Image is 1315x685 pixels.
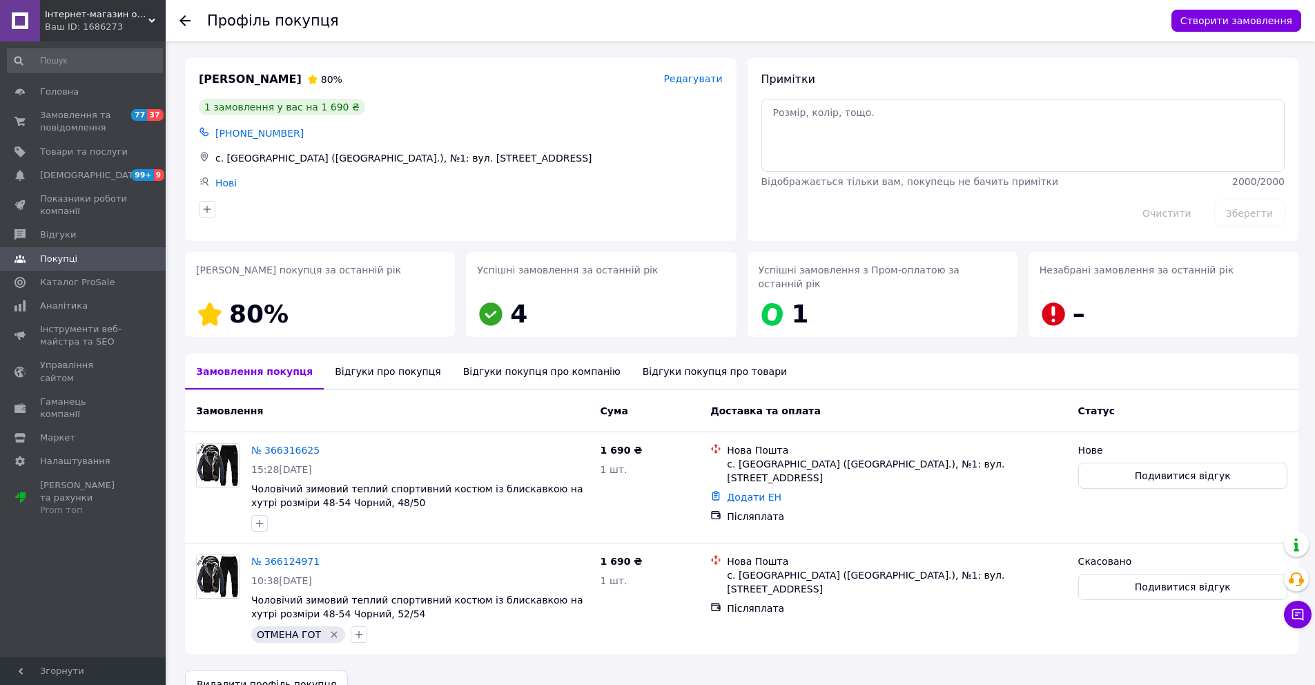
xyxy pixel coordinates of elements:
div: с. [GEOGRAPHIC_DATA] ([GEOGRAPHIC_DATA].), №1: вул. [STREET_ADDRESS] [727,457,1066,485]
span: Примітки [761,73,815,86]
a: Фото товару [196,554,240,599]
span: Покупці [40,253,77,265]
span: Відгуки [40,229,76,241]
span: Товари та послуги [40,146,128,158]
span: 1 шт. [601,464,627,475]
a: Додати ЕН [727,492,781,503]
span: – [1073,300,1085,328]
span: 4 [510,300,527,328]
a: Фото товару [196,443,240,488]
span: 9 [154,169,165,181]
div: Відгуки покупця про товари [632,354,798,389]
span: Замовлення [196,405,263,416]
div: Нова Пошта [727,443,1066,457]
h1: Профіль покупця [207,12,339,29]
button: Подивитися відгук [1078,574,1287,600]
span: 1 [792,300,809,328]
a: Нові [215,177,237,189]
div: 1 замовлення у вас на 1 690 ₴ [199,99,365,115]
span: Редагувати [663,73,722,84]
span: 37 [147,109,163,121]
span: 15:28[DATE] [251,464,312,475]
span: Каталог ProSale [40,276,115,289]
span: Налаштування [40,455,110,467]
span: [PERSON_NAME] [199,72,302,88]
span: [PERSON_NAME] покупця за останній рік [196,264,401,276]
span: [PERSON_NAME] та рахунки [40,479,128,517]
span: Інструменти веб-майстра та SEO [40,323,128,348]
div: Відгуки покупця про компанію [452,354,632,389]
div: Ваш ID: 1686273 [45,21,166,33]
span: Аналітика [40,300,88,312]
a: Чоловічий зимовий теплий спортивний костюм із блискавкою на хутрі розміри 48-54 Чорний, 52/54 [251,595,583,619]
span: Подивитися відгук [1135,580,1231,594]
span: Управління сайтом [40,359,128,384]
svg: Видалити мітку [329,629,340,640]
span: Гаманець компанії [40,396,128,421]
input: Пошук [7,48,163,73]
div: Післяплата [727,510,1066,523]
div: с. [GEOGRAPHIC_DATA] ([GEOGRAPHIC_DATA].), №1: вул. [STREET_ADDRESS] [727,568,1066,596]
div: Нове [1078,443,1287,457]
span: 1 690 ₴ [601,556,643,567]
button: Створити замовлення [1171,10,1301,32]
div: Відгуки про покупця [324,354,451,389]
div: Замовлення покупця [185,354,324,389]
div: Prom топ [40,504,128,517]
button: Подивитися відгук [1078,463,1287,489]
span: Подивитися відгук [1135,469,1231,483]
span: Замовлення та повідомлення [40,109,128,134]
span: Показники роботи компанії [40,193,128,218]
div: Післяплата [727,601,1066,615]
span: Інтернет-магазин одягу та взуття KedON [45,8,148,21]
img: Фото товару [197,555,240,598]
div: Нова Пошта [727,554,1066,568]
span: Cума [601,405,628,416]
span: 2000 / 2000 [1232,176,1285,187]
span: Доставка та оплата [710,405,821,416]
a: № 366124971 [251,556,320,567]
span: Маркет [40,432,75,444]
span: 99+ [131,169,154,181]
span: 80% [229,300,289,328]
div: Скасовано [1078,554,1287,568]
button: Чат з покупцем [1284,601,1312,628]
span: [PHONE_NUMBER] [215,128,304,139]
span: Успішні замовлення за останній рік [477,264,658,276]
span: Статус [1078,405,1115,416]
span: 10:38[DATE] [251,575,312,586]
span: 1 шт. [601,575,627,586]
span: 77 [131,109,147,121]
span: ОТМЕНА ГОТ [257,629,321,640]
span: [DEMOGRAPHIC_DATA] [40,169,142,182]
span: 1 690 ₴ [601,445,643,456]
div: с. [GEOGRAPHIC_DATA] ([GEOGRAPHIC_DATA].), №1: вул. [STREET_ADDRESS] [213,148,725,168]
span: 80% [321,74,342,85]
span: Успішні замовлення з Пром-оплатою за останній рік [759,264,960,289]
img: Фото товару [197,444,240,487]
a: Чоловічий зимовий теплий спортивний костюм із блискавкою на хутрі розміри 48-54 Чорний, 48/50 [251,483,583,508]
a: № 366316625 [251,445,320,456]
span: Головна [40,86,79,98]
span: Незабрані замовлення за останній рік [1040,264,1234,276]
div: Повернутися назад [179,14,191,28]
span: Відображається тільки вам, покупець не бачить примітки [761,176,1059,187]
